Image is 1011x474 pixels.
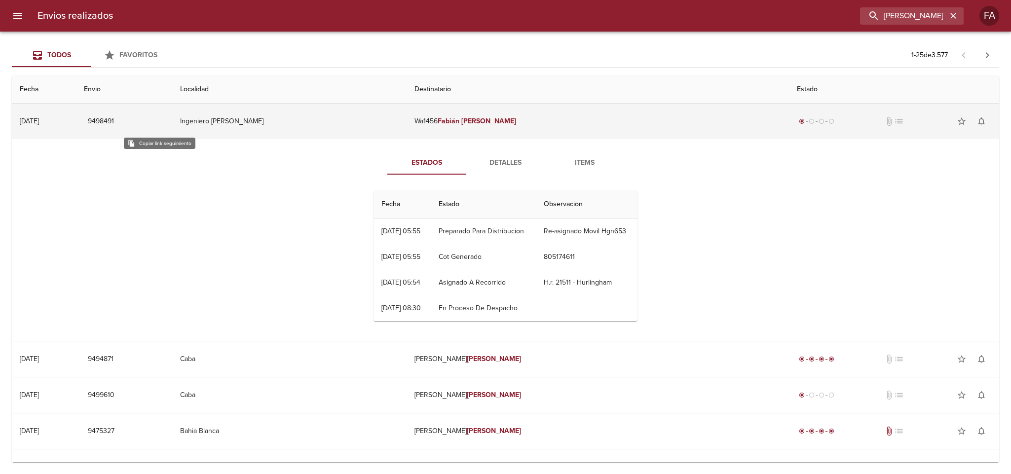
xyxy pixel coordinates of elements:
td: Asignado A Recorrido [431,270,536,295]
td: H.r. 21511 - Hurlingham [536,270,637,295]
em: Fabián [438,117,459,125]
th: Localidad [172,75,407,104]
div: [DATE] 08:30 [381,304,421,312]
span: Detalles [472,157,539,169]
em: [PERSON_NAME] [461,117,516,125]
span: No tiene pedido asociado [894,116,904,126]
table: Tabla de seguimiento [374,190,637,321]
div: Tabs detalle de guia [387,151,624,175]
span: No tiene documentos adjuntos [884,116,894,126]
input: buscar [860,7,947,25]
span: radio_button_checked [809,356,815,362]
div: Entregado [797,354,836,364]
th: Envio [76,75,172,104]
span: radio_button_unchecked [828,392,834,398]
span: Favoritos [119,51,157,59]
div: Generado [797,390,836,400]
div: [DATE] [20,117,39,125]
th: Fecha [12,75,76,104]
button: Agregar a favoritos [952,111,972,131]
button: Activar notificaciones [972,385,991,405]
div: [DATE] 05:55 [381,253,420,261]
td: Cot Generado [431,244,536,270]
span: 9475327 [88,425,114,438]
span: radio_button_unchecked [828,118,834,124]
td: Caba [172,341,407,377]
div: [DATE] [20,391,39,399]
button: Activar notificaciones [972,421,991,441]
th: Observacion [536,190,637,219]
button: 9475327 [84,422,118,440]
span: star_border [957,390,967,400]
em: [PERSON_NAME] [467,427,522,435]
td: 805174611 [536,244,637,270]
span: star_border [957,354,967,364]
span: star_border [957,116,967,126]
span: radio_button_checked [799,428,805,434]
td: Wa1456 [407,104,789,139]
button: 9499610 [84,386,118,404]
span: 9498491 [88,115,114,128]
p: 1 - 25 de 3.577 [911,50,948,60]
span: radio_button_checked [828,428,834,434]
span: radio_button_checked [819,428,824,434]
em: [PERSON_NAME] [467,355,522,363]
span: No tiene pedido asociado [894,354,904,364]
span: Items [551,157,618,169]
span: radio_button_checked [809,428,815,434]
span: radio_button_checked [799,356,805,362]
td: [PERSON_NAME] [407,341,789,377]
button: Agregar a favoritos [952,385,972,405]
span: star_border [957,426,967,436]
span: radio_button_checked [799,118,805,124]
button: Agregar a favoritos [952,349,972,369]
span: notifications_none [976,426,986,436]
td: [PERSON_NAME] [407,377,789,413]
div: [DATE] [20,427,39,435]
span: 9499588 [88,461,115,474]
td: Bahia Blanca [172,413,407,449]
span: Pagina anterior [952,50,975,60]
span: Estados [393,157,460,169]
span: No tiene pedido asociado [894,426,904,436]
td: Preparado Para Distribucion [431,219,536,244]
td: Re-asignado Movil Hgn653 [536,219,637,244]
button: Activar notificaciones [972,111,991,131]
span: 9499610 [88,389,114,401]
span: No tiene documentos adjuntos [884,390,894,400]
div: [DATE] 05:55 [381,227,420,235]
em: [PERSON_NAME] [467,391,522,399]
span: No tiene documentos adjuntos [884,354,894,364]
th: Estado [431,190,536,219]
span: notifications_none [976,116,986,126]
span: radio_button_unchecked [819,392,824,398]
div: Entregado [797,426,836,436]
div: FA [979,6,999,26]
div: [DATE] 05:54 [381,278,420,287]
td: Ingeniero [PERSON_NAME] [172,104,407,139]
span: radio_button_checked [819,356,824,362]
td: Caba [172,377,407,413]
button: 9494871 [84,350,117,368]
span: radio_button_unchecked [809,118,815,124]
span: notifications_none [976,390,986,400]
th: Estado [789,75,999,104]
button: menu [6,4,30,28]
th: Destinatario [407,75,789,104]
span: 9494871 [88,353,113,365]
h6: Envios realizados [37,8,113,24]
button: 9498491 [84,112,118,131]
div: Tabs Envios [12,43,170,67]
span: radio_button_checked [828,356,834,362]
div: Generado [797,116,836,126]
span: Todos [47,51,71,59]
div: [DATE] [20,355,39,363]
th: Fecha [374,190,431,219]
span: notifications_none [976,354,986,364]
td: [PERSON_NAME] [407,413,789,449]
span: radio_button_unchecked [809,392,815,398]
button: Agregar a favoritos [952,421,972,441]
button: Activar notificaciones [972,349,991,369]
span: radio_button_unchecked [819,118,824,124]
span: No tiene pedido asociado [894,390,904,400]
